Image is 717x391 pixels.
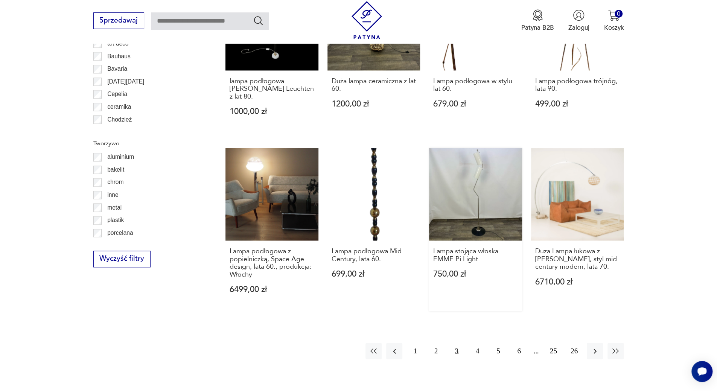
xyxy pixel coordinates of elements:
[107,77,144,87] p: [DATE][DATE]
[521,9,554,32] a: Ikona medaluPatyna B2B
[604,9,624,32] button: 0Koszyk
[107,39,128,49] p: art deco
[566,343,582,359] button: 26
[490,343,506,359] button: 5
[93,138,204,148] p: Tworzywo
[511,343,527,359] button: 6
[568,9,589,32] button: Zaloguj
[225,148,318,311] a: Lampa podłogowa z popielniczką, Space Age design, lata 60., produkcja: WłochyLampa podłogowa z po...
[535,78,620,93] h3: Lampa podłogowa trójnóg, lata 90.
[531,148,624,311] a: Duża Lampa łukowa z kloszem Murano, styl mid century modern, lata 70.Duża Lampa łukowa z [PERSON_...
[573,9,585,21] img: Ikonka użytkownika
[429,148,522,311] a: Lampa stojąca włoska EMME Pi LightLampa stojąca włoska EMME Pi Light750,00 zł
[107,240,126,250] p: porcelit
[107,52,131,61] p: Bauhaus
[107,228,133,238] p: porcelana
[107,102,131,112] p: ceramika
[608,9,620,21] img: Ikona koszyka
[230,78,314,100] h3: lampa podłogowa [PERSON_NAME] Leuchten z lat 80.
[107,190,118,200] p: inne
[107,215,124,225] p: plastik
[532,9,543,21] img: Ikona medalu
[107,115,132,125] p: Chodzież
[332,270,416,278] p: 699,00 zł
[93,18,144,24] a: Sprzedawaj
[107,127,130,137] p: Ćmielów
[691,361,712,382] iframe: Smartsupp widget button
[521,9,554,32] button: Patyna B2B
[332,100,416,108] p: 1200,00 zł
[332,248,416,263] h3: Lampa podłogowa Mid Century, lata 60.
[568,23,589,32] p: Zaloguj
[327,148,420,311] a: Lampa podłogowa Mid Century, lata 60.Lampa podłogowa Mid Century, lata 60.699,00 zł
[230,286,314,294] p: 6499,00 zł
[107,203,122,213] p: metal
[604,23,624,32] p: Koszyk
[93,12,144,29] button: Sprzedawaj
[433,78,518,93] h3: Lampa podłogowa w stylu lat 60.
[253,15,264,26] button: Szukaj
[469,343,486,359] button: 4
[615,10,623,18] div: 0
[230,108,314,116] p: 1000,00 zł
[535,100,620,108] p: 499,00 zł
[107,152,134,162] p: aluminium
[433,248,518,263] h3: Lampa stojąca włoska EMME Pi Light
[545,343,562,359] button: 25
[230,248,314,278] h3: Lampa podłogowa z popielniczką, Space Age design, lata 60., produkcja: Włochy
[407,343,423,359] button: 1
[433,100,518,108] p: 679,00 zł
[521,23,554,32] p: Patyna B2B
[535,248,620,271] h3: Duża Lampa łukowa z [PERSON_NAME], styl mid century modern, lata 70.
[428,343,444,359] button: 2
[107,64,127,74] p: Bavaria
[535,278,620,286] p: 6710,00 zł
[332,78,416,93] h3: Duża lampa ceramiczna z lat 60.
[348,1,386,39] img: Patyna - sklep z meblami i dekoracjami vintage
[107,165,124,175] p: bakelit
[449,343,465,359] button: 3
[107,177,123,187] p: chrom
[433,270,518,278] p: 750,00 zł
[107,89,127,99] p: Cepelia
[93,251,151,267] button: Wyczyść filtry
